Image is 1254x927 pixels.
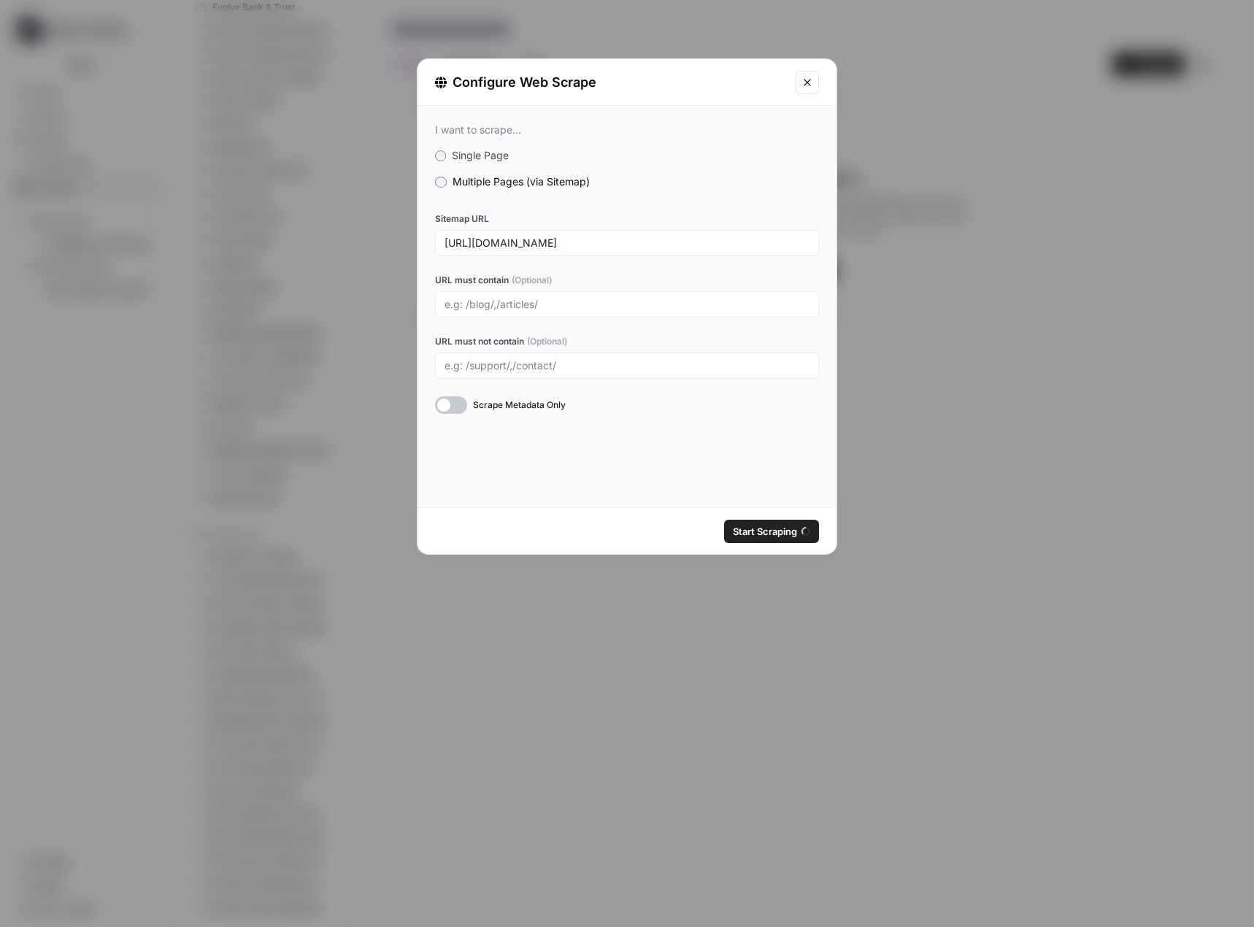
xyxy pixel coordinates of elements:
[435,123,819,136] div: I want to scrape...
[453,175,590,188] span: Multiple Pages (via Sitemap)
[796,71,819,94] button: Close modal
[452,149,509,161] span: Single Page
[435,177,447,188] input: Multiple Pages (via Sitemap)
[527,335,567,348] span: (Optional)
[435,72,787,93] div: Configure Web Scrape
[724,520,819,543] button: Start Scraping
[445,359,809,372] input: e.g: /support/,/contact/
[445,236,809,250] input: e.g: www.example.com/sitemap.xml
[435,335,819,348] label: URL must not contain
[512,274,552,287] span: (Optional)
[435,274,819,287] label: URL must contain
[733,524,797,539] span: Start Scraping
[473,399,566,412] span: Scrape Metadata Only
[445,298,809,311] input: e.g: /blog/,/articles/
[435,150,446,161] input: Single Page
[435,212,819,226] label: Sitemap URL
